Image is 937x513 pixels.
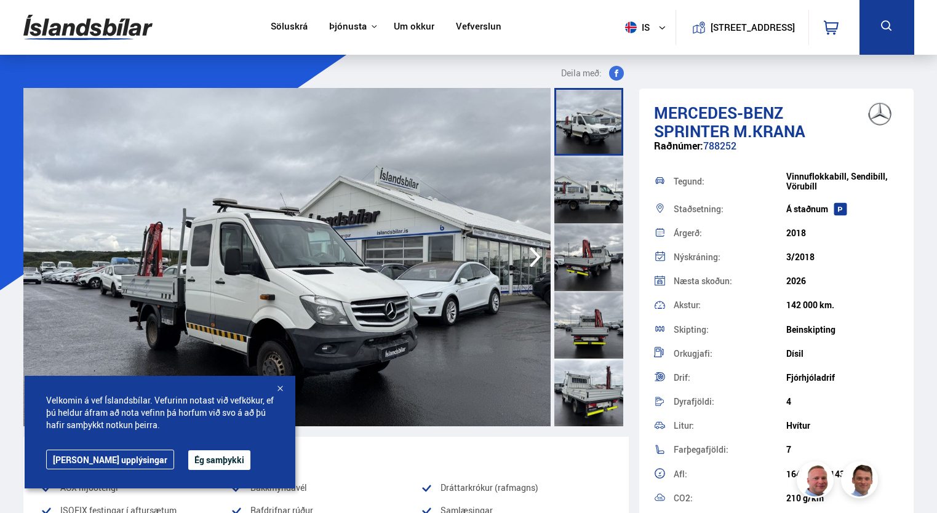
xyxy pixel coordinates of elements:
[855,95,904,133] img: brand logo
[654,139,703,153] span: Raðnúmer:
[41,447,612,465] div: Vinsæll búnaður
[786,325,899,335] div: Beinskipting
[23,7,153,47] img: G0Ugv5HjCgRt.svg
[674,445,786,454] div: Farþegafjöldi:
[786,204,899,214] div: Á staðnum
[674,177,786,186] div: Tegund:
[786,349,899,359] div: Dísil
[716,22,791,33] button: [STREET_ADDRESS]
[625,22,637,33] img: svg+xml;base64,PHN2ZyB4bWxucz0iaHR0cDovL3d3dy53My5vcmcvMjAwMC9zdmciIHdpZHRoPSI1MTIiIGhlaWdodD0iNT...
[674,349,786,358] div: Orkugjafi:
[231,480,421,495] li: Bakkmyndavél
[674,253,786,261] div: Nýskráning:
[674,494,786,503] div: CO2:
[329,21,367,33] button: Þjónusta
[394,21,434,34] a: Um okkur
[556,66,629,81] button: Deila með:
[786,172,899,191] div: Vinnuflokkabíll, Sendibíll, Vörubíll
[799,463,835,500] img: siFngHWaQ9KaOqBr.png
[786,300,899,310] div: 142 000 km.
[23,88,551,426] img: 3343555.jpeg
[786,252,899,262] div: 3/2018
[786,469,899,479] div: 164 hö. / 2.143 cc.
[674,301,786,309] div: Akstur:
[674,325,786,334] div: Skipting:
[674,373,786,382] div: Drif:
[786,445,899,455] div: 7
[654,140,899,164] div: 788252
[561,66,602,81] span: Deila með:
[786,421,899,431] div: Hvítur
[843,463,880,500] img: FbJEzSuNWCJXmdc-.webp
[674,229,786,237] div: Árgerð:
[786,228,899,238] div: 2018
[654,120,805,142] span: Sprinter M.KRANA
[674,277,786,285] div: Næsta skoðun:
[682,10,802,45] a: [STREET_ADDRESS]
[786,373,899,383] div: Fjórhjóladrif
[620,9,676,46] button: is
[786,493,899,503] div: 210 g/km
[654,101,783,124] span: Mercedes-Benz
[674,397,786,406] div: Dyrafjöldi:
[188,450,250,470] button: Ég samþykki
[786,276,899,286] div: 2026
[456,21,501,34] a: Vefverslun
[674,470,786,479] div: Afl:
[271,21,308,34] a: Söluskrá
[786,397,899,407] div: 4
[421,480,611,495] li: Dráttarkrókur (rafmagns)
[674,421,786,430] div: Litur:
[46,450,174,469] a: [PERSON_NAME] upplýsingar
[620,22,651,33] span: is
[674,205,786,213] div: Staðsetning:
[46,394,274,431] span: Velkomin á vef Íslandsbílar. Vefurinn notast við vefkökur, ef þú heldur áfram að nota vefinn þá h...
